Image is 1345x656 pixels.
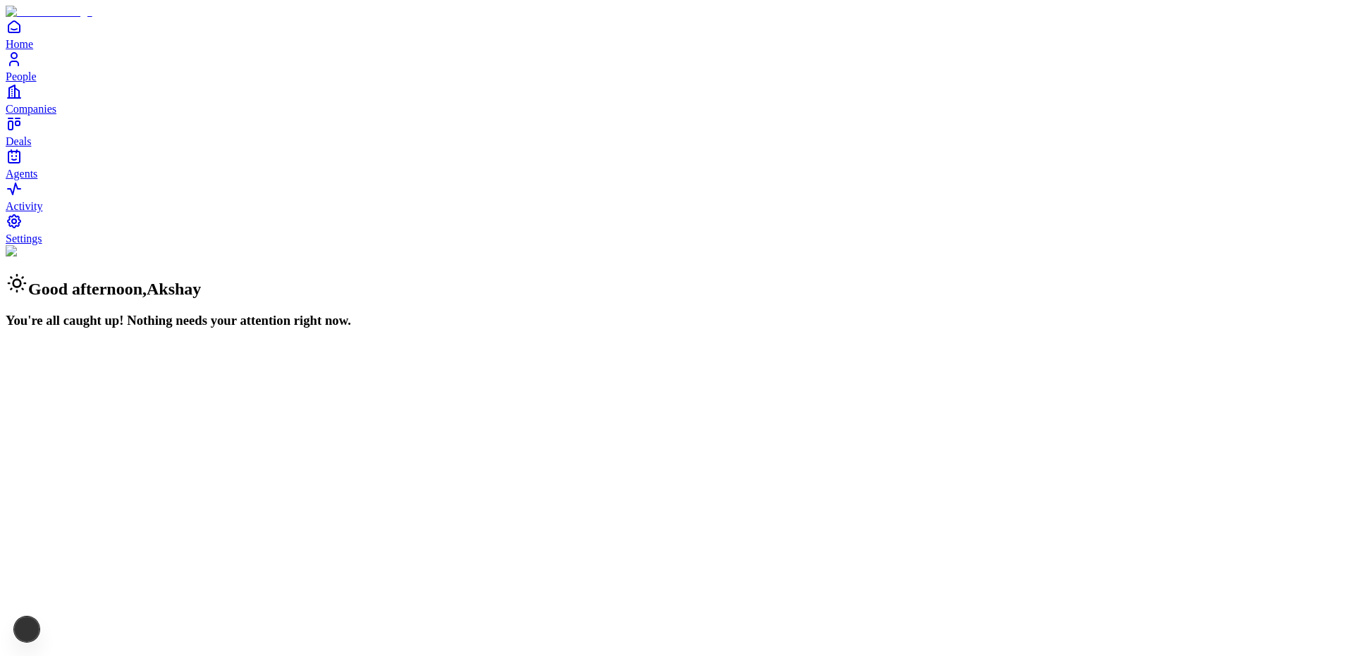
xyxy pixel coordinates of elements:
img: Background [6,245,72,258]
span: People [6,70,37,82]
a: Agents [6,148,1339,180]
a: Deals [6,116,1339,147]
a: People [6,51,1339,82]
a: Settings [6,213,1339,245]
span: Deals [6,135,31,147]
h3: You're all caught up! Nothing needs your attention right now. [6,313,1339,328]
h2: Good afternoon , Akshay [6,272,1339,299]
a: Activity [6,180,1339,212]
span: Agents [6,168,37,180]
span: Home [6,38,33,50]
span: Activity [6,200,42,212]
a: Home [6,18,1339,50]
img: Item Brain Logo [6,6,92,18]
span: Settings [6,233,42,245]
a: Companies [6,83,1339,115]
span: Companies [6,103,56,115]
